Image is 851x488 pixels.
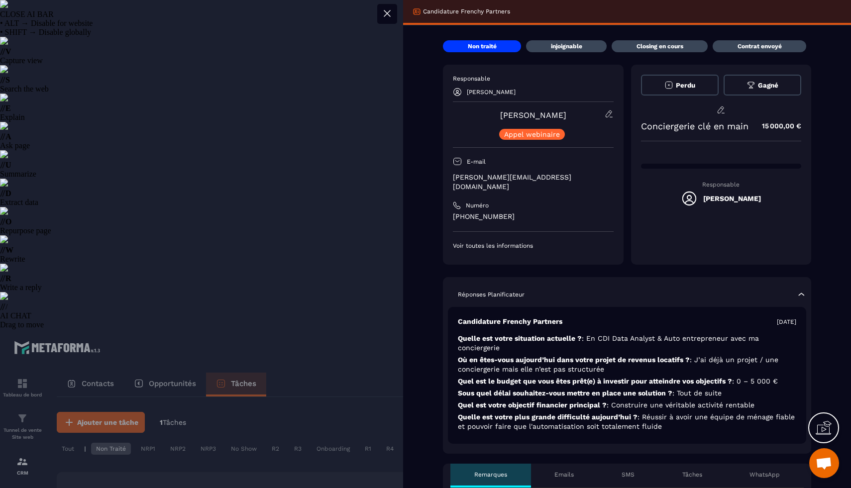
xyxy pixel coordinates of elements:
[458,334,759,352] span: : En CDI Data Analyst & Auto entrepreneur avec ma conciergerie
[458,334,796,353] p: Quelle est votre situation actuelle ?
[458,389,796,398] p: Sous quel délai souhaitez-vous mettre en place une solution ?
[554,471,574,479] p: Emails
[458,412,796,431] p: Quelle est votre plus grande difficulté aujourd’hui ?
[458,377,796,386] p: Quel est le budget que vous êtes prêt(e) à investir pour atteindre vos objectifs ?
[809,448,839,478] div: Ouvrir le chat
[622,471,635,479] p: SMS
[458,400,796,410] p: Quel est votre objectif financier principal ?
[749,471,780,479] p: WhatsApp
[474,471,507,479] p: Remarques
[458,355,796,374] p: Où en êtes-vous aujourd’hui dans votre projet de revenus locatifs ?
[607,401,754,409] span: : Construire une véritable activité rentable
[732,377,778,385] span: : 0 – 5 000 €
[672,389,722,397] span: : Tout de suite
[682,471,702,479] p: Tâches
